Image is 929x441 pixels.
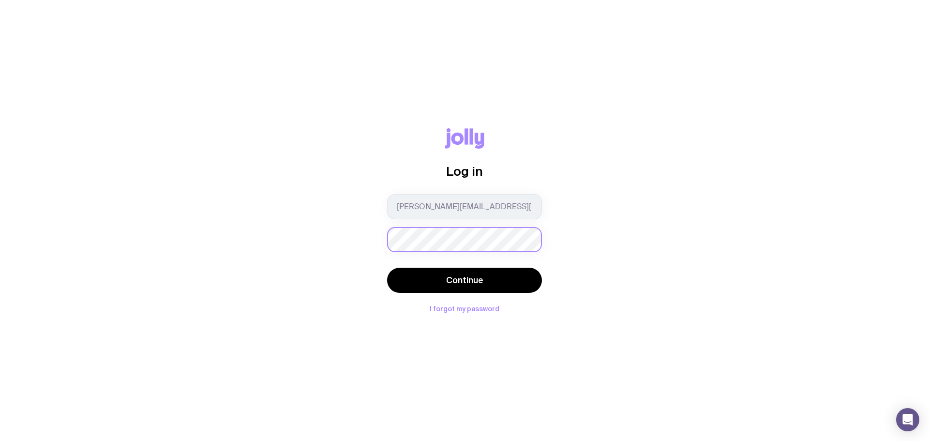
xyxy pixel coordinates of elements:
[387,268,542,293] button: Continue
[896,408,919,431] div: Open Intercom Messenger
[446,274,483,286] span: Continue
[430,305,499,313] button: I forgot my password
[446,164,483,178] span: Log in
[387,194,542,219] input: you@email.com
